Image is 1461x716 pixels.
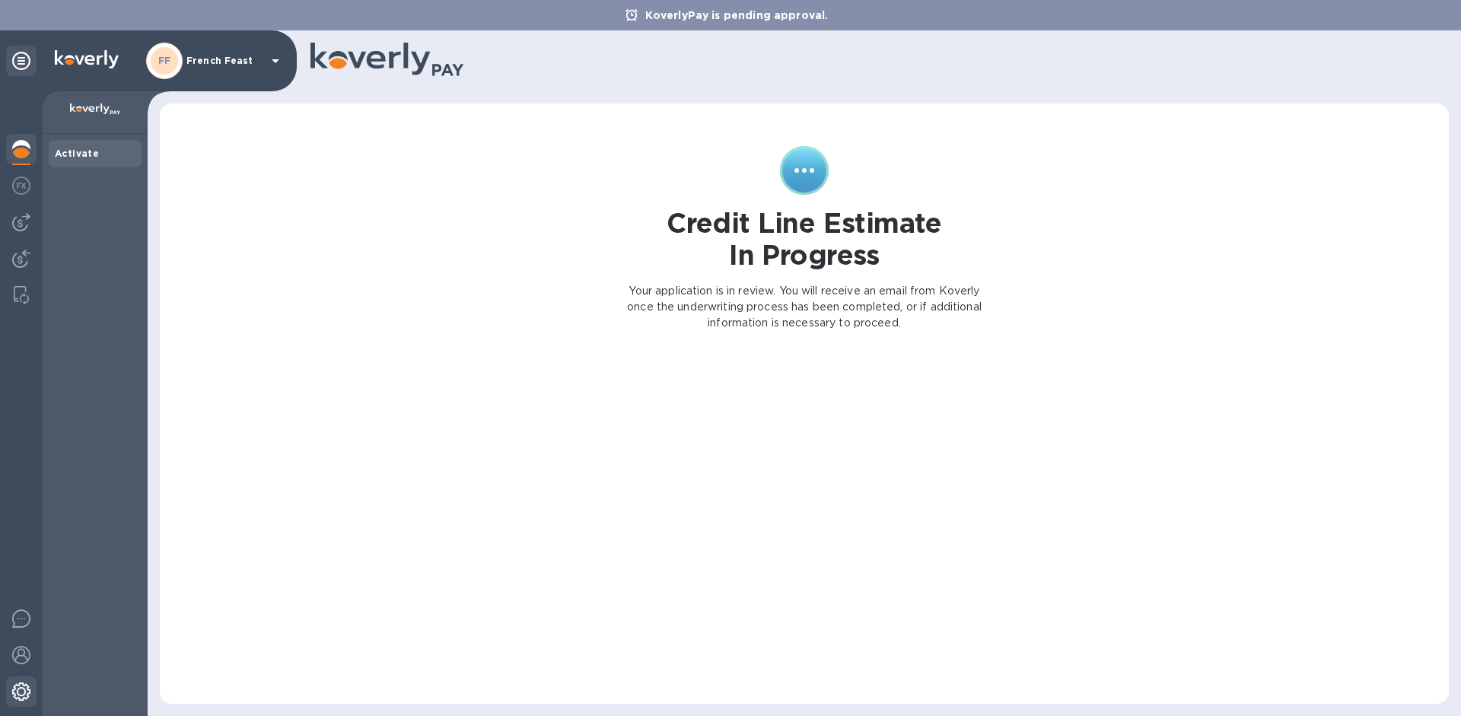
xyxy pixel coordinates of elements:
img: Foreign exchange [12,177,30,195]
div: Unpin categories [6,46,37,76]
h1: Credit Line Estimate In Progress [667,207,942,271]
p: Your application is in review. You will receive an email from Koverly once the underwriting proce... [625,283,984,331]
img: Logo [55,50,119,68]
p: KoverlyPay is pending approval. [638,8,836,23]
b: Activate [55,148,99,159]
b: FF [158,55,171,66]
p: French Feast [186,56,263,66]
